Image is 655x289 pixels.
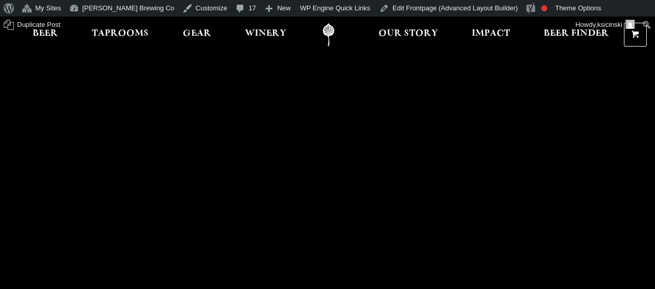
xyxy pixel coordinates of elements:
a: Howdy, [572,17,639,33]
a: Our Story [372,23,445,47]
span: Beer [33,29,58,38]
a: Odell Home [309,23,348,47]
span: Duplicate Post [17,17,61,33]
div: Focus keyphrase not set [541,5,547,11]
span: Taprooms [92,29,149,38]
a: Gear [176,23,218,47]
span: Beer Finder [544,29,609,38]
span: Winery [245,29,286,38]
a: Taprooms [85,23,155,47]
a: Winery [238,23,293,47]
span: Our Story [379,29,438,38]
span: Impact [472,29,510,38]
a: Impact [465,23,517,47]
a: Beer [26,23,65,47]
span: ksicinski [598,21,622,28]
span: Gear [183,29,211,38]
a: Beer Finder [537,23,616,47]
